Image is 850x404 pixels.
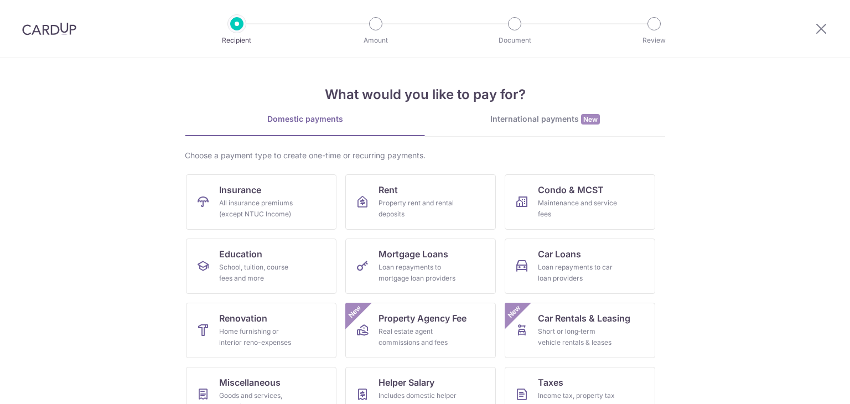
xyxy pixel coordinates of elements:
[219,262,299,284] div: School, tuition, course fees and more
[379,262,458,284] div: Loan repayments to mortgage loan providers
[538,312,630,325] span: Car Rentals & Leasing
[505,174,655,230] a: Condo & MCSTMaintenance and service fees
[186,303,336,358] a: RenovationHome furnishing or interior reno-expenses
[335,35,417,46] p: Amount
[185,113,425,125] div: Domestic payments
[22,22,76,35] img: CardUp
[219,183,261,196] span: Insurance
[379,376,434,389] span: Helper Salary
[538,326,618,348] div: Short or long‑term vehicle rentals & leases
[346,303,364,321] span: New
[379,198,458,220] div: Property rent and rental deposits
[379,326,458,348] div: Real estate agent commissions and fees
[219,376,281,389] span: Miscellaneous
[505,303,655,358] a: Car Rentals & LeasingShort or long‑term vehicle rentals & leasesNew
[538,198,618,220] div: Maintenance and service fees
[505,303,524,321] span: New
[345,303,496,358] a: Property Agency FeeReal estate agent commissions and feesNew
[538,183,604,196] span: Condo & MCST
[219,198,299,220] div: All insurance premiums (except NTUC Income)
[219,247,262,261] span: Education
[345,239,496,294] a: Mortgage LoansLoan repayments to mortgage loan providers
[219,312,267,325] span: Renovation
[379,247,448,261] span: Mortgage Loans
[538,247,581,261] span: Car Loans
[345,174,496,230] a: RentProperty rent and rental deposits
[379,312,467,325] span: Property Agency Fee
[186,239,336,294] a: EducationSchool, tuition, course fees and more
[538,376,563,389] span: Taxes
[219,326,299,348] div: Home furnishing or interior reno-expenses
[186,174,336,230] a: InsuranceAll insurance premiums (except NTUC Income)
[185,85,665,105] h4: What would you like to pay for?
[196,35,278,46] p: Recipient
[425,113,665,125] div: International payments
[379,183,398,196] span: Rent
[581,114,600,125] span: New
[505,239,655,294] a: Car LoansLoan repayments to car loan providers
[613,35,695,46] p: Review
[538,262,618,284] div: Loan repayments to car loan providers
[474,35,556,46] p: Document
[185,150,665,161] div: Choose a payment type to create one-time or recurring payments.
